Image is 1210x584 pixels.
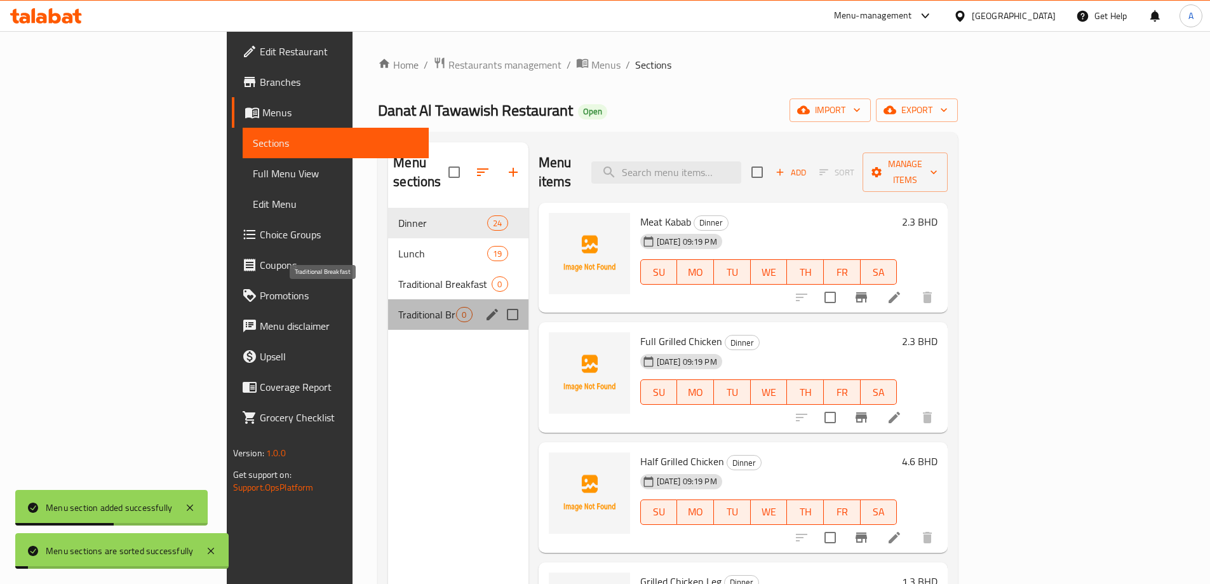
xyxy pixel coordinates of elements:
span: Edit Menu [253,196,419,212]
span: TH [792,263,819,282]
a: Menus [232,97,429,128]
li: / [626,57,630,72]
span: Sections [635,57,671,72]
span: TH [792,383,819,402]
button: Branch-specific-item [846,402,877,433]
span: Coupons [260,257,419,273]
span: Add item [770,163,811,182]
button: delete [912,282,943,313]
button: delete [912,522,943,553]
a: Edit menu item [887,410,902,425]
span: Select to update [817,404,844,431]
a: Edit menu item [887,290,902,305]
span: import [800,102,861,118]
span: WE [756,263,783,282]
a: Edit Restaurant [232,36,429,67]
span: Danat Al Tawawish Restaurant [378,96,573,125]
button: FR [824,499,861,525]
span: Grocery Checklist [260,410,419,425]
button: MO [677,499,714,525]
span: Get support on: [233,466,292,483]
nav: breadcrumb [378,57,958,73]
span: MO [682,383,709,402]
button: WE [751,379,788,405]
span: TU [719,263,746,282]
span: Open [578,106,607,117]
button: TH [787,259,824,285]
button: Branch-specific-item [846,282,877,313]
button: MO [677,259,714,285]
h2: Menu items [539,153,577,191]
img: Meat Kabab [549,213,630,294]
span: TU [719,503,746,521]
span: SU [646,503,673,521]
span: Half Grilled Chicken [640,452,724,471]
div: Traditional Breakfast0edit [388,299,528,330]
span: Meat Kabab [640,212,691,231]
span: [DATE] 09:19 PM [652,475,722,487]
span: Choice Groups [260,227,419,242]
span: Full Grilled Chicken [640,332,722,351]
span: TH [792,503,819,521]
nav: Menu sections [388,203,528,335]
a: Full Menu View [243,158,429,189]
span: Dinner [725,336,759,350]
span: Full Menu View [253,166,419,181]
a: Menu disclaimer [232,311,429,341]
div: Dinner [398,215,487,231]
span: 0 [457,309,471,321]
div: items [487,215,508,231]
span: SU [646,263,673,282]
div: Traditional Breakfast0 [388,269,528,299]
button: Branch-specific-item [846,522,877,553]
a: Grocery Checklist [232,402,429,433]
div: Dinner [725,335,760,350]
a: Edit menu item [887,530,902,545]
a: Choice Groups [232,219,429,250]
span: Lunch [398,246,487,261]
span: Select all sections [441,159,467,186]
span: 0 [492,278,507,290]
a: Coupons [232,250,429,280]
span: export [886,102,948,118]
button: SU [640,259,678,285]
span: Manage items [873,156,938,188]
button: SA [861,379,897,405]
span: Menus [262,105,419,120]
span: Promotions [260,288,419,303]
span: Branches [260,74,419,90]
button: TH [787,499,824,525]
button: TU [714,379,751,405]
span: SA [866,503,892,521]
a: Promotions [232,280,429,311]
a: Support.OpsPlatform [233,479,314,496]
span: Restaurants management [448,57,561,72]
span: MO [682,503,709,521]
a: Upsell [232,341,429,372]
a: Coverage Report [232,372,429,402]
a: Edit Menu [243,189,429,219]
span: Coverage Report [260,379,419,395]
a: Menus [576,57,621,73]
a: Restaurants management [433,57,561,73]
span: WE [756,383,783,402]
button: Add [770,163,811,182]
span: 1.0.0 [266,445,286,461]
button: SA [861,499,897,525]
span: Dinner [694,215,728,230]
span: Select section [744,159,770,186]
a: Branches [232,67,429,97]
div: Dinner [694,215,729,231]
button: FR [824,379,861,405]
span: Menus [591,57,621,72]
span: Sections [253,135,419,151]
span: Version: [233,445,264,461]
h6: 2.3 BHD [902,213,938,231]
button: import [790,98,871,122]
a: Sections [243,128,429,158]
div: Menu sections are sorted successfully [46,544,193,558]
span: Traditional Breakfast [398,276,492,292]
div: items [487,246,508,261]
div: [GEOGRAPHIC_DATA] [972,9,1056,23]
